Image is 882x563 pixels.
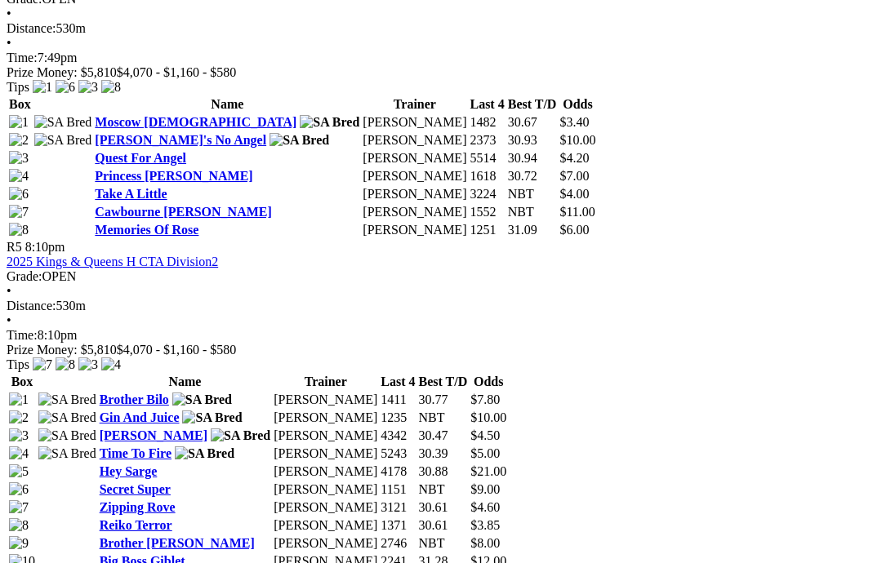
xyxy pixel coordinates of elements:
span: Box [11,375,33,388]
span: $21.00 [470,464,506,478]
td: 1482 [469,114,505,131]
img: SA Bred [38,428,96,443]
img: SA Bred [34,115,92,130]
span: • [7,313,11,327]
img: SA Bred [172,392,232,407]
td: 3121 [380,499,416,516]
td: [PERSON_NAME] [273,463,378,480]
span: $10.00 [559,133,595,147]
a: [PERSON_NAME] [100,428,207,442]
td: [PERSON_NAME] [273,410,378,426]
img: SA Bred [269,133,329,148]
span: Grade: [7,269,42,283]
div: Prize Money: $5,810 [7,343,875,357]
a: Brother [PERSON_NAME] [100,536,255,550]
span: $4,070 - $1,160 - $580 [117,343,237,357]
img: 1 [9,115,29,130]
img: 3 [9,428,29,443]
span: Time: [7,51,38,64]
td: [PERSON_NAME] [273,428,378,444]
td: 1151 [380,481,416,498]
img: SA Bred [38,446,96,461]
span: $4.20 [559,151,589,165]
td: 30.93 [507,132,558,149]
a: Hey Sarge [100,464,158,478]
td: 2373 [469,132,505,149]
img: 1 [33,80,52,95]
td: 30.72 [507,168,558,184]
th: Last 4 [469,96,505,113]
td: NBT [418,481,469,498]
a: Cawbourne [PERSON_NAME] [95,205,271,219]
td: [PERSON_NAME] [273,446,378,462]
span: $4.50 [470,428,500,442]
img: 2 [9,133,29,148]
img: 7 [33,357,52,372]
th: Trainer [362,96,467,113]
div: 8:10pm [7,328,875,343]
img: SA Bred [300,115,359,130]
img: 3 [78,357,98,372]
div: OPEN [7,269,875,284]
img: 8 [56,357,75,372]
span: Tips [7,80,29,94]
td: 3224 [469,186,505,202]
img: SA Bred [38,392,96,407]
img: 1 [9,392,29,407]
td: [PERSON_NAME] [362,168,467,184]
img: 8 [101,80,121,95]
td: [PERSON_NAME] [273,517,378,534]
span: Distance: [7,299,56,313]
td: 5243 [380,446,416,462]
td: 30.61 [418,499,469,516]
span: $3.40 [559,115,589,129]
td: 1552 [469,204,505,220]
img: 4 [101,357,121,372]
td: 30.61 [418,517,469,534]
th: Name [99,374,272,390]
img: 7 [9,500,29,515]
td: 1618 [469,168,505,184]
img: 6 [9,187,29,202]
th: Odds [559,96,596,113]
a: Princess [PERSON_NAME] [95,169,252,183]
img: 4 [9,169,29,184]
td: 31.09 [507,222,558,238]
span: $4.60 [470,500,500,514]
span: Distance: [7,21,56,35]
td: NBT [507,204,558,220]
td: NBT [418,535,469,552]
td: 30.39 [418,446,469,462]
td: [PERSON_NAME] [362,114,467,131]
td: [PERSON_NAME] [362,132,467,149]
td: 4178 [380,463,416,480]
span: • [7,7,11,20]
span: Tips [7,357,29,371]
img: 8 [9,223,29,237]
img: SA Bred [175,446,234,461]
td: 30.88 [418,463,469,480]
span: $9.00 [470,482,500,496]
td: 4342 [380,428,416,444]
a: 2025 Kings & Queens H CTA Division2 [7,255,218,268]
td: [PERSON_NAME] [273,535,378,552]
img: 8 [9,518,29,533]
td: 5514 [469,150,505,166]
img: 9 [9,536,29,551]
img: 6 [56,80,75,95]
a: Secret Super [100,482,171,496]
a: Moscow [DEMOGRAPHIC_DATA] [95,115,296,129]
span: $7.80 [470,392,500,406]
span: $3.85 [470,518,500,532]
td: 30.47 [418,428,469,444]
span: $10.00 [470,410,506,424]
img: SA Bred [34,133,92,148]
div: 530m [7,21,875,36]
a: Take A Little [95,187,167,201]
a: Zipping Rove [100,500,176,514]
a: Quest For Angel [95,151,186,165]
span: R5 [7,240,22,254]
img: SA Bred [38,410,96,425]
td: 30.67 [507,114,558,131]
td: 30.94 [507,150,558,166]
